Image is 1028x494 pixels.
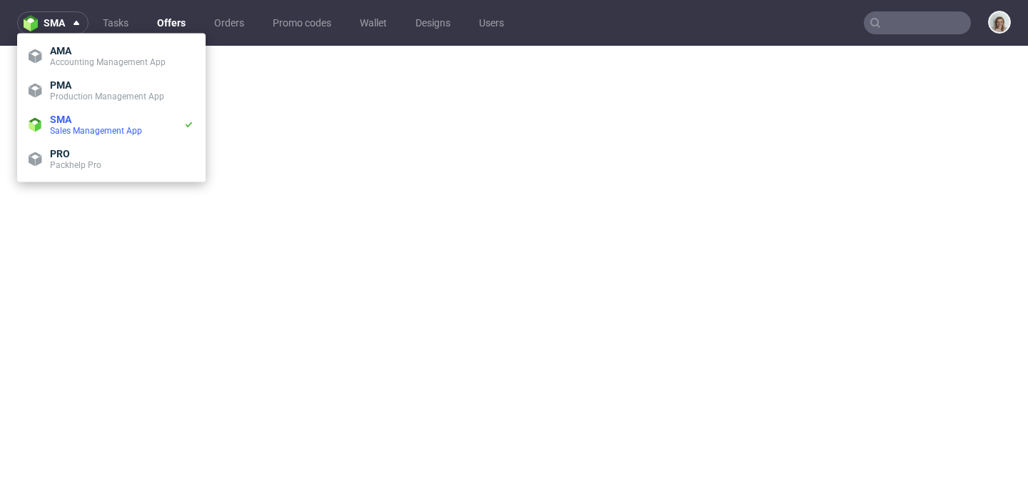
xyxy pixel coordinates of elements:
span: Packhelp Pro [50,160,101,170]
a: PROPackhelp Pro [23,142,200,177]
a: Offers [148,11,194,34]
span: SMA [50,114,71,125]
span: Sales Management App [50,126,142,136]
span: sma [44,18,65,28]
a: Orders [206,11,253,34]
span: PRO [50,148,70,159]
img: Monika Poźniak [989,12,1009,32]
span: AMA [50,45,71,56]
span: PMA [50,79,71,91]
a: Promo codes [264,11,340,34]
a: Wallet [351,11,395,34]
a: Tasks [94,11,137,34]
span: Production Management App [50,92,164,102]
a: Users [470,11,513,34]
a: PMAProduction Management App [23,74,200,108]
a: Designs [407,11,459,34]
img: logo [24,15,44,31]
span: Accounting Management App [50,57,166,67]
a: AMAAccounting Management App [23,39,200,74]
button: sma [17,11,89,34]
